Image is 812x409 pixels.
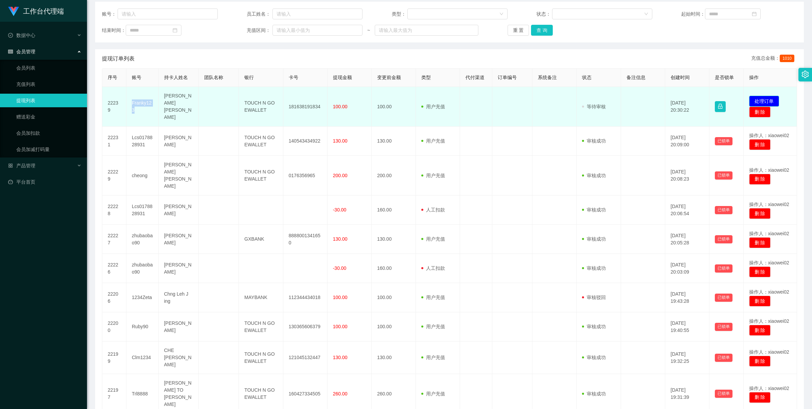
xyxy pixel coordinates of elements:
[118,8,218,19] input: 请输入
[749,296,771,306] button: 删 除
[247,27,272,34] span: 充值区间：
[582,324,606,329] span: 审核成功
[715,75,734,80] span: 是否锁单
[498,75,517,80] span: 订单编号
[372,196,416,225] td: 160.00
[377,75,401,80] span: 变更前金额
[102,127,126,156] td: 22231
[102,283,126,312] td: 22206
[780,55,794,62] span: 1010
[749,75,759,80] span: 操作
[749,266,771,277] button: 删 除
[421,324,445,329] span: 用户充值
[102,87,126,127] td: 22239
[8,33,35,38] span: 数据中心
[333,355,348,360] span: 130.00
[421,355,445,360] span: 用户充值
[8,7,19,16] img: logo.9652507e.png
[421,295,445,300] span: 用户充值
[375,25,478,36] input: 请输入最大值为
[715,235,732,243] button: 已锁单
[751,55,797,63] div: 充值总金额：
[372,156,416,196] td: 200.00
[421,173,445,178] span: 用户充值
[283,225,328,254] td: 8888001341650
[421,75,431,80] span: 类型
[126,341,159,374] td: Clm1234
[582,295,606,300] span: 审核驳回
[239,312,283,341] td: TOUCH N GO EWALLET
[715,137,732,145] button: 已锁单
[715,264,732,273] button: 已锁单
[582,207,606,212] span: 审核成功
[582,355,606,360] span: 审核成功
[372,283,416,312] td: 100.00
[23,0,64,22] h1: 工作台代理端
[164,75,188,80] span: 持卡人姓名
[715,354,732,362] button: 已锁单
[283,156,328,196] td: 0176356965
[333,75,352,80] span: 提现金额
[8,175,82,189] a: 图标: dashboard平台首页
[582,104,606,109] span: 等待审核
[283,341,328,374] td: 121045132447
[665,225,709,254] td: [DATE] 20:05:28
[582,236,606,242] span: 审核成功
[159,127,199,156] td: [PERSON_NAME]
[715,390,732,398] button: 已锁单
[372,225,416,254] td: 130.00
[582,265,606,271] span: 审核成功
[247,11,272,18] span: 员工姓名：
[159,312,199,341] td: [PERSON_NAME]
[16,110,82,124] a: 赠送彩金
[372,254,416,283] td: 160.00
[421,138,445,144] span: 用户充值
[665,87,709,127] td: [DATE] 20:30:22
[372,87,416,127] td: 100.00
[421,207,445,212] span: 人工扣款
[749,208,771,219] button: 删 除
[465,75,484,80] span: 代付渠道
[126,87,159,127] td: Franky123
[159,341,199,374] td: CHE [PERSON_NAME]
[159,254,199,283] td: [PERSON_NAME]
[715,171,732,180] button: 已锁单
[665,196,709,225] td: [DATE] 20:06:54
[715,294,732,302] button: 已锁单
[749,325,771,336] button: 删 除
[749,237,771,248] button: 删 除
[126,196,159,225] td: Lcs0178828931
[16,77,82,91] a: 充值列表
[283,312,328,341] td: 130365606379
[159,156,199,196] td: [PERSON_NAME] [PERSON_NAME]
[538,75,557,80] span: 系统备注
[159,283,199,312] td: Chng Leh J ing
[749,318,789,324] span: 操作人：xiaowei02
[531,25,553,36] button: 查 询
[644,12,648,17] i: 图标: down
[159,225,199,254] td: [PERSON_NAME]
[102,55,135,63] span: 提现订单列表
[126,254,159,283] td: zhubaobao90
[582,75,592,80] span: 状态
[333,236,348,242] span: 130.00
[333,265,347,271] span: -30.00
[283,127,328,156] td: 140543434922
[749,202,789,207] span: 操作人：xiaowei02
[16,143,82,156] a: 会员加减打码量
[239,156,283,196] td: TOUCH N GO EWALLET
[749,133,789,138] span: 操作人：xiaowei02
[665,283,709,312] td: [DATE] 19:43:28
[132,75,141,80] span: 账号
[239,127,283,156] td: TOUCH N GO EWALLET
[665,254,709,283] td: [DATE] 20:03:09
[283,283,328,312] td: 112344434018
[749,139,771,150] button: 删 除
[715,101,726,112] button: 图标: lock
[126,225,159,254] td: zhubaobao90
[126,127,159,156] td: Lcs0178828931
[421,265,445,271] span: 人工扣款
[363,27,375,34] span: ~
[582,138,606,144] span: 审核成功
[16,94,82,107] a: 提现列表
